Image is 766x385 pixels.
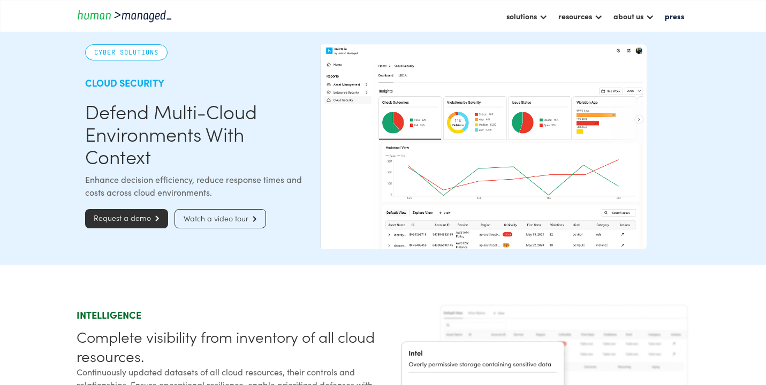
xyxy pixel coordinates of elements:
div: Cloud Security [85,76,311,89]
div: resources [553,7,608,25]
div: about us [608,7,659,25]
a: home [77,9,173,23]
div: resources [558,10,592,22]
a: Request a demo [85,209,168,228]
div: Enhance decision efficiency, reduce response times and costs across cloud environments. [85,173,311,198]
a: press [659,7,689,25]
span:  [248,215,257,222]
div: about us [613,10,643,22]
h4: Intelligence [77,309,378,321]
div: solutions [506,10,537,22]
a: Watch a video tour [175,209,266,228]
h1: Defend Multi-Cloud Environments With Context [85,100,311,167]
div: solutions [501,7,553,25]
div: Cyber Solutions [85,44,168,60]
span:  [151,215,160,222]
div: Complete visibility from inventory of all cloud resources. [77,327,378,365]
